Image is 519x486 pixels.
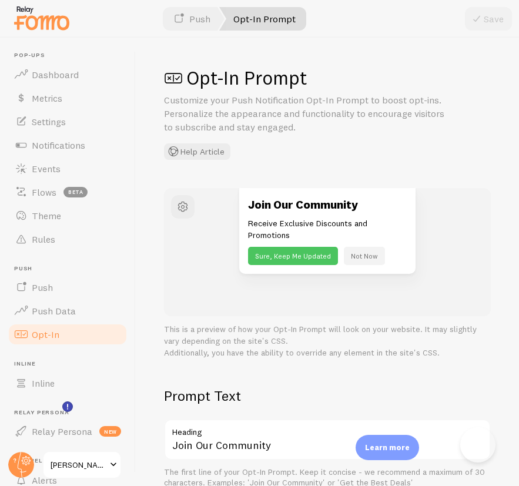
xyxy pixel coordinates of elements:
[7,371,128,395] a: Inline
[7,299,128,323] a: Push Data
[32,139,85,151] span: Notifications
[164,419,491,439] label: Heading
[32,305,76,317] span: Push Data
[32,474,57,486] span: Alerts
[99,426,121,437] span: new
[7,133,128,157] a: Notifications
[32,210,61,222] span: Theme
[32,377,55,389] span: Inline
[62,401,73,412] svg: <p>Watch New Feature Tutorials!</p>
[51,458,106,472] span: [PERSON_NAME]
[42,451,122,479] a: [PERSON_NAME]
[7,276,128,299] a: Push
[32,163,61,175] span: Events
[164,66,491,90] h1: Opt-In Prompt
[7,180,128,204] a: Flows beta
[32,233,55,245] span: Rules
[7,63,128,86] a: Dashboard
[164,93,446,134] p: Customize your Push Notification Opt-In Prompt to boost opt-ins. Personalize the appearance and f...
[248,247,338,265] button: Sure, Keep Me Updated
[7,420,128,443] a: Relay Persona new
[7,86,128,110] a: Metrics
[164,143,230,160] button: Help Article
[32,92,62,104] span: Metrics
[248,197,407,212] h3: Join Our Community
[7,157,128,180] a: Events
[14,360,128,368] span: Inline
[365,442,410,453] p: Learn more
[344,247,385,265] button: Not Now
[32,329,59,340] span: Opt-In
[32,425,92,437] span: Relay Persona
[14,265,128,273] span: Push
[356,435,419,460] div: Learn more
[14,409,128,417] span: Relay Persona
[32,281,53,293] span: Push
[32,69,79,81] span: Dashboard
[248,217,407,241] p: Receive Exclusive Discounts and Promotions
[32,116,66,128] span: Settings
[14,52,128,59] span: Pop-ups
[32,186,56,198] span: Flows
[164,323,491,358] p: This is a preview of how your Opt-In Prompt will look on your website. It may slightly vary depen...
[164,387,491,405] h2: Prompt Text
[63,187,88,197] span: beta
[7,110,128,133] a: Settings
[7,227,128,251] a: Rules
[7,323,128,346] a: Opt-In
[12,3,71,33] img: fomo-relay-logo-orange.svg
[460,427,495,462] iframe: Help Scout Beacon - Open
[7,204,128,227] a: Theme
